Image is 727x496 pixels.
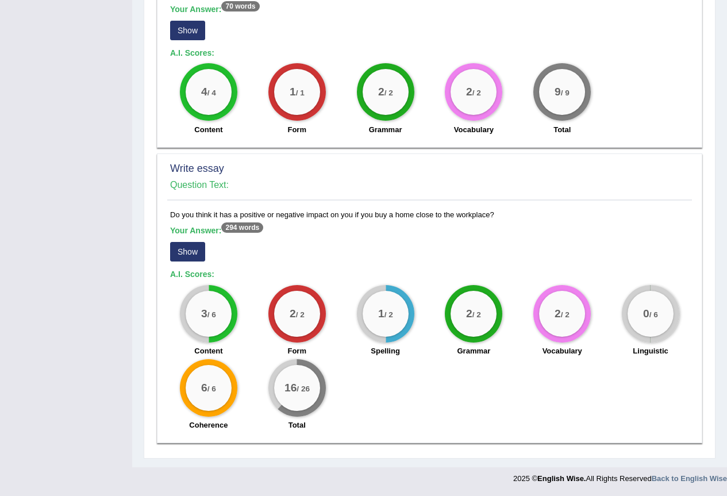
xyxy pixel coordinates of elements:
label: Linguistic [633,345,668,356]
label: Spelling [371,345,400,356]
label: Coherence [189,420,228,430]
b: A.I. Scores: [170,48,214,57]
b: Your Answer: [170,5,260,14]
big: 1 [378,307,384,320]
small: / 2 [472,89,481,98]
label: Vocabulary [454,124,494,135]
label: Vocabulary [543,345,582,356]
small: / 6 [207,385,216,393]
big: 16 [284,382,297,394]
big: 2 [378,86,384,98]
big: 2 [555,307,561,320]
small: / 2 [384,310,393,319]
small: / 9 [561,89,570,98]
big: 4 [201,86,207,98]
big: 0 [643,307,649,320]
b: Your Answer: [170,226,263,235]
small: / 2 [561,310,570,319]
h4: Question Text: [170,180,689,190]
div: 2025 © All Rights Reserved [513,467,727,484]
small: / 1 [296,89,305,98]
label: Content [194,345,222,356]
label: Form [287,345,306,356]
big: 2 [466,86,472,98]
button: Show [170,21,205,40]
b: A.I. Scores: [170,270,214,279]
label: Form [287,124,306,135]
label: Total [553,124,571,135]
div: Do you think it has a positive or negative impact on you if you buy a home close to the workplace? [167,209,692,437]
label: Content [194,124,222,135]
strong: English Wise. [537,474,586,483]
sup: 294 words [221,222,263,233]
label: Total [289,420,306,430]
small: / 2 [296,310,305,319]
small: / 2 [384,89,393,98]
small: / 2 [472,310,481,319]
small: / 26 [297,385,310,393]
big: 2 [466,307,472,320]
h2: Write essay [170,163,689,175]
small: / 6 [649,310,658,319]
big: 6 [201,382,207,394]
button: Show [170,242,205,262]
big: 1 [290,86,296,98]
small: / 6 [207,310,216,319]
big: 9 [555,86,561,98]
label: Grammar [457,345,490,356]
label: Grammar [369,124,402,135]
small: / 4 [207,89,216,98]
big: 2 [290,307,296,320]
big: 3 [201,307,207,320]
a: Back to English Wise [652,474,727,483]
sup: 70 words [221,1,259,11]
